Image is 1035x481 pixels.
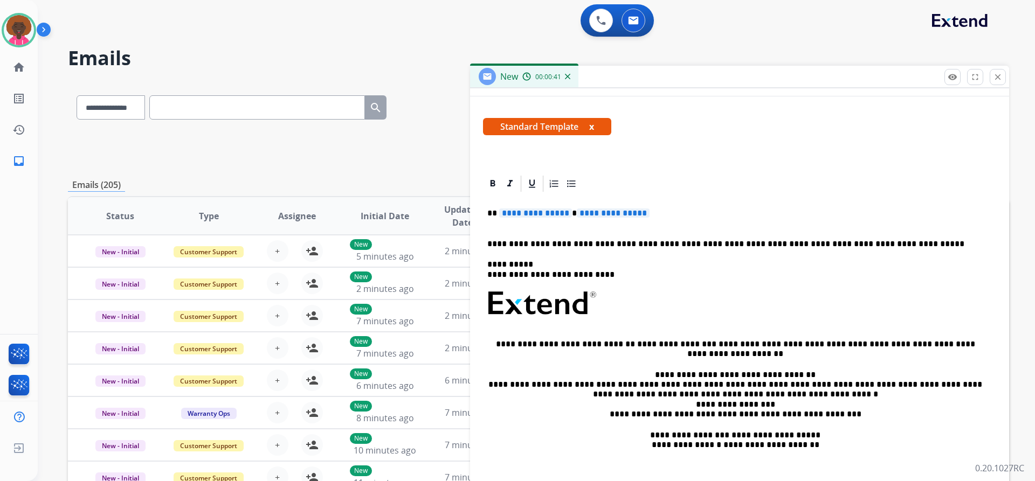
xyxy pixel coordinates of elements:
[267,337,288,359] button: +
[174,311,244,322] span: Customer Support
[12,61,25,74] mat-icon: home
[445,310,502,322] span: 2 minutes ago
[350,433,372,444] p: New
[589,120,594,133] button: x
[181,408,237,419] span: Warranty Ops
[95,408,146,419] span: New - Initial
[95,375,146,387] span: New - Initial
[174,375,244,387] span: Customer Support
[68,47,1009,69] h2: Emails
[174,246,244,257] span: Customer Support
[275,374,280,387] span: +
[275,438,280,451] span: +
[445,374,502,386] span: 6 minutes ago
[356,347,414,359] span: 7 minutes ago
[445,407,502,419] span: 7 minutes ago
[350,368,372,379] p: New
[369,101,382,114] mat-icon: search
[356,380,414,392] span: 6 minutes ago
[445,342,502,354] span: 2 minutes ago
[445,277,502,289] span: 2 minutes ago
[275,309,280,322] span: +
[356,283,414,295] span: 2 minutes ago
[502,176,518,192] div: Italic
[356,412,414,424] span: 8 minutes ago
[485,176,501,192] div: Bold
[361,210,409,222] span: Initial Date
[174,440,244,451] span: Customer Support
[350,465,372,476] p: New
[95,278,146,290] span: New - Initial
[95,311,146,322] span: New - Initial
[174,343,244,354] span: Customer Support
[267,370,288,391] button: +
[275,245,280,257] span: +
[350,401,372,412] p: New
[356,250,414,262] span: 5 minutes ago
[306,374,319,387] mat-icon: person_add
[350,271,372,282] p: New
[948,72,957,82] mat-icon: remove_red_eye
[267,240,288,262] button: +
[500,71,518,82] span: New
[12,92,25,105] mat-icon: list_alt
[4,15,34,45] img: avatar
[267,402,288,423] button: +
[267,273,288,294] button: +
[483,118,611,135] span: Standard Template
[12,123,25,136] mat-icon: history
[106,210,134,222] span: Status
[306,277,319,290] mat-icon: person_add
[95,440,146,451] span: New - Initial
[306,245,319,257] mat-icon: person_add
[12,155,25,168] mat-icon: inbox
[546,176,562,192] div: Ordered List
[993,72,1003,82] mat-icon: close
[350,304,372,315] p: New
[68,178,125,192] p: Emails (205)
[350,239,372,250] p: New
[356,315,414,327] span: 7 minutes ago
[306,309,319,322] mat-icon: person_add
[275,341,280,354] span: +
[95,246,146,257] span: New - Initial
[438,203,487,229] span: Updated Date
[524,176,540,192] div: Underline
[350,336,372,347] p: New
[445,439,502,451] span: 7 minutes ago
[306,341,319,354] mat-icon: person_add
[275,406,280,419] span: +
[199,210,219,222] span: Type
[267,434,288,456] button: +
[445,245,502,257] span: 2 minutes ago
[535,73,561,81] span: 00:00:41
[563,176,579,192] div: Bullet List
[267,305,288,326] button: +
[306,438,319,451] mat-icon: person_add
[354,444,416,456] span: 10 minutes ago
[95,343,146,354] span: New - Initial
[174,278,244,290] span: Customer Support
[306,406,319,419] mat-icon: person_add
[275,277,280,290] span: +
[975,462,1024,475] p: 0.20.1027RC
[278,210,316,222] span: Assignee
[970,72,980,82] mat-icon: fullscreen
